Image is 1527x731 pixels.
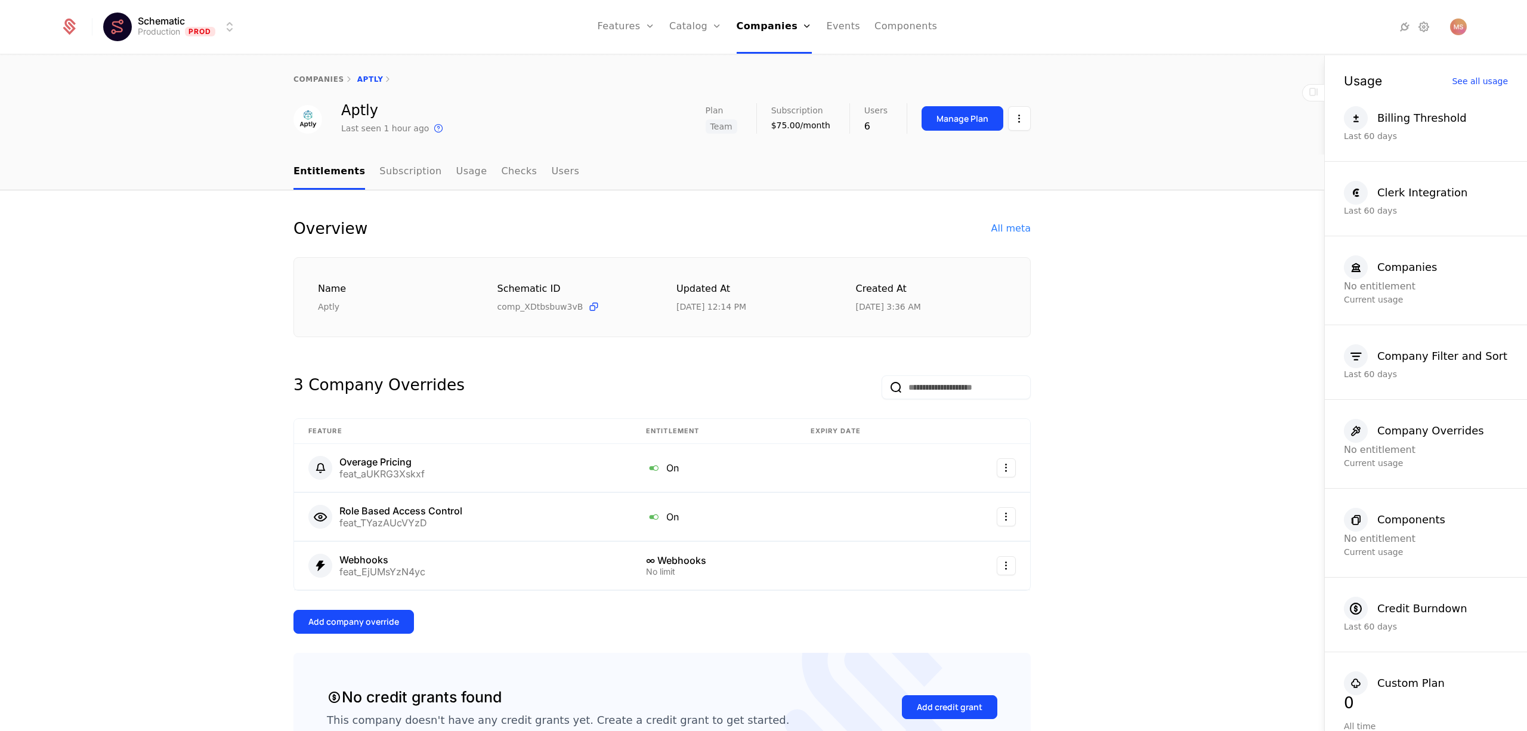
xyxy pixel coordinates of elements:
[1377,184,1467,201] div: Clerk Integration
[1377,511,1445,528] div: Components
[1344,280,1415,292] span: No entitlement
[339,506,462,516] div: Role Based Access Control
[318,282,469,297] div: Name
[771,106,823,115] span: Subscription
[497,301,583,313] span: comp_XDtbsbuw3vB
[1450,18,1467,35] button: Open user button
[293,155,579,190] ul: Choose Sub Page
[902,695,997,719] button: Add credit grant
[796,419,942,444] th: Expiry date
[293,155,1031,190] nav: Main
[1377,110,1467,127] div: Billing Threshold
[339,518,462,528] div: feat_TYazAUcVYzD
[497,282,648,296] div: Schematic ID
[676,301,746,313] div: 9/29/25, 12:14 PM
[1344,205,1508,217] div: Last 60 days
[1377,675,1445,692] div: Custom Plan
[293,610,414,634] button: Add company override
[706,106,724,115] span: Plan
[864,119,888,134] div: 6
[138,26,180,38] div: Production
[1377,259,1437,276] div: Companies
[1377,600,1467,617] div: Credit Burndown
[1377,348,1507,365] div: Company Filter and Sort
[341,122,429,134] div: Last seen 1 hour ago
[551,155,579,190] a: Users
[294,419,632,444] th: Feature
[308,616,399,628] div: Add company override
[676,282,827,297] div: Updated at
[1344,444,1415,455] span: No entitlement
[1344,368,1508,380] div: Last 60 days
[1377,422,1484,439] div: Company Overrides
[1344,294,1508,306] div: Current usage
[1344,621,1508,633] div: Last 60 days
[864,106,888,115] span: Users
[107,14,237,40] button: Select environment
[991,221,1031,236] div: All meta
[706,119,737,134] span: Team
[1417,20,1431,34] a: Settings
[856,282,1007,297] div: Created at
[339,469,425,479] div: feat_aUKRG3Xskxf
[646,460,782,476] div: On
[293,155,365,190] a: Entitlements
[293,219,367,238] div: Overview
[1344,255,1437,279] button: Companies
[339,555,425,565] div: Webhooks
[856,301,921,313] div: 10/2/24, 3:36 AM
[997,458,1016,477] button: Select action
[293,75,344,84] a: companies
[501,155,537,190] a: Checks
[997,556,1016,575] button: Select action
[1344,344,1507,368] button: Company Filter and Sort
[771,119,830,131] div: $75.00/month
[1344,130,1508,142] div: Last 60 days
[1008,106,1031,131] button: Select action
[936,113,988,125] div: Manage Plan
[1344,106,1467,130] button: Billing Threshold
[1344,419,1484,443] button: Company Overrides
[1450,18,1467,35] img: Mark Simkiv
[917,701,982,713] div: Add credit grant
[1452,77,1508,85] div: See all usage
[632,419,796,444] th: Entitlement
[339,567,425,576] div: feat_EjUMsYzN4yc
[318,301,469,313] div: Aptly
[646,509,782,525] div: On
[1344,508,1445,532] button: Components
[1344,671,1445,695] button: Custom Plan
[103,13,132,41] img: Schematic
[138,16,185,26] span: Schematic
[1344,546,1508,558] div: Current usage
[1344,533,1415,544] span: No entitlement
[379,155,441,190] a: Subscription
[1344,181,1467,205] button: Clerk Integration
[293,375,465,399] div: 3 Company Overrides
[997,507,1016,526] button: Select action
[1344,75,1382,87] div: Usage
[456,155,487,190] a: Usage
[341,103,446,118] div: Aptly
[1344,597,1467,621] button: Credit Burndown
[339,457,425,467] div: Overage Pricing
[185,27,215,36] span: Prod
[1344,695,1508,711] div: 0
[327,713,789,727] div: This company doesn't have any credit grants yet. Create a credit grant to get started.
[327,686,502,709] div: No credit grants found
[293,105,322,134] img: Aptly
[1344,457,1508,469] div: Current usage
[922,106,1003,131] button: Manage Plan
[1398,20,1412,34] a: Integrations
[646,556,782,565] div: ∞ Webhooks
[646,567,782,576] div: No limit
